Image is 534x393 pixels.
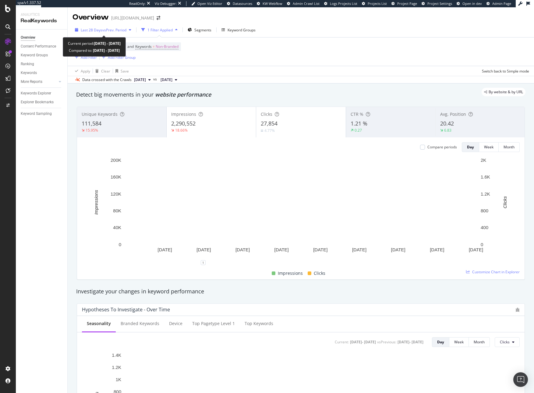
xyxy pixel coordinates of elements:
[153,44,155,49] span: =
[87,320,111,327] div: Seasonality
[196,247,211,252] text: [DATE]
[21,43,63,50] a: Content Performance
[82,111,118,117] span: Unique Keywords
[82,120,101,127] span: 111,584
[484,144,493,150] div: Week
[481,191,490,196] text: 1.2K
[481,208,488,213] text: 800
[81,55,97,60] div: Add Filter
[153,76,158,82] span: vs
[481,174,490,179] text: 1.6K
[111,15,154,21] div: [URL][DOMAIN_NAME]
[119,242,121,247] text: 0
[513,372,528,387] div: Open Intercom Messenger
[481,242,483,247] text: 0
[192,320,235,327] div: Top pagetype Level 1
[397,1,417,6] span: Project Page
[502,196,507,208] text: Clicks
[21,52,48,58] div: Keyword Groups
[135,44,152,49] span: Keywords
[430,247,444,252] text: [DATE]
[313,247,327,252] text: [DATE]
[440,111,466,117] span: Avg. Position
[72,66,90,76] button: Apply
[314,270,325,277] span: Clicks
[111,191,121,196] text: 120K
[495,337,520,347] button: Clicks
[111,158,121,163] text: 200K
[86,128,98,133] div: 15.95%
[112,352,121,357] text: 1.4K
[368,1,387,6] span: Projects List
[457,1,482,6] a: Open in dev
[101,69,110,74] div: Clear
[261,130,263,132] img: Equal
[69,47,120,54] div: Compared to:
[171,111,196,117] span: Impressions
[171,120,196,127] span: 2,290,552
[391,247,405,252] text: [DATE]
[21,70,37,76] div: Keywords
[261,111,272,117] span: Clicks
[147,27,173,33] div: 1 Filter Applied
[245,320,273,327] div: Top Keywords
[227,1,252,6] a: Datasources
[21,90,63,97] a: Keywords Explorer
[261,120,278,127] span: 27,854
[257,1,282,6] a: KW Webflow
[158,76,180,83] button: [DATE]
[472,269,520,274] span: Customize Chart in Explorer
[112,365,121,370] text: 1.2K
[82,157,520,263] div: A chart.
[469,337,490,347] button: Month
[129,1,146,6] div: ReadOnly:
[82,306,170,313] div: Hypotheses to Investigate - Over Time
[330,1,357,6] span: Logs Projects List
[352,247,366,252] text: [DATE]
[175,128,188,133] div: 18.66%
[72,54,97,61] button: Add Filter
[194,27,211,33] span: Segments
[21,99,54,105] div: Explorer Bookmarks
[444,128,451,133] div: 6.83
[127,44,134,49] span: and
[467,144,474,150] div: Day
[21,79,57,85] a: More Reports
[82,77,132,83] div: Data crossed with the Crawls
[113,208,121,213] text: 80K
[351,111,363,117] span: CTR %
[515,308,520,312] div: bug
[474,339,485,345] div: Month
[391,1,417,6] a: Project Page
[81,27,102,33] span: Last 28 Days
[492,1,511,6] span: Admin Page
[161,77,172,83] span: 2025 Aug. 31st
[21,17,62,24] div: RealKeywords
[93,66,110,76] button: Clear
[21,111,52,117] div: Keyword Sampling
[21,99,63,105] a: Explorer Bookmarks
[479,66,529,76] button: Switch back to Simple mode
[422,1,452,6] a: Project Settings
[21,12,62,17] div: Analytics
[324,1,357,6] a: Logs Projects List
[274,247,289,252] text: [DATE]
[116,377,121,382] text: 1K
[351,120,367,127] span: 1.21 %
[121,69,129,74] div: Save
[21,43,56,50] div: Content Performance
[482,69,529,74] div: Switch back to Simple mode
[437,339,444,345] div: Day
[228,27,256,33] div: Keyword Groups
[191,1,222,6] a: Open Viz Editor
[111,174,121,179] text: 160K
[76,288,525,296] div: Investigate your changes in keyword performance
[139,25,180,35] button: 1 Filter Applied
[21,90,51,97] div: Keywords Explorer
[81,69,90,74] div: Apply
[233,1,252,6] span: Datasources
[72,25,134,35] button: Last 28 DaysvsPrev. Period
[94,190,99,214] text: Impressions
[21,111,63,117] a: Keyword Sampling
[469,247,483,252] text: [DATE]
